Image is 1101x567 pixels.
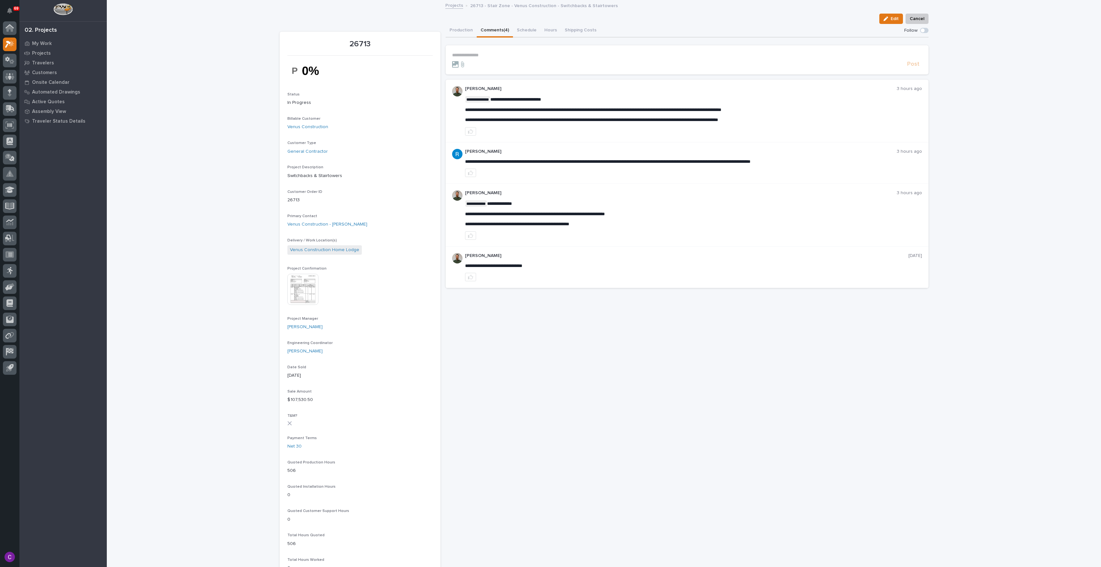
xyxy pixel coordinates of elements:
[19,48,107,58] a: Projects
[287,99,433,106] p: In Progress
[287,221,367,228] a: Venus Construction - [PERSON_NAME]
[14,6,18,11] p: 69
[287,341,333,345] span: Engineering Coordinator
[287,485,336,489] span: Quoted Installation Hours
[287,509,349,513] span: Quoted Customer Support Hours
[897,190,922,196] p: 3 hours ago
[287,372,433,379] p: [DATE]
[287,390,312,394] span: Sale Amount
[19,39,107,48] a: My Work
[465,149,897,154] p: [PERSON_NAME]
[287,396,433,403] p: $ 107,530.50
[897,149,922,154] p: 3 hours ago
[287,239,337,242] span: Delivery / Work Location(s)
[287,165,323,169] span: Project Description
[904,28,917,33] p: Follow
[287,414,297,418] span: T&M?
[897,86,922,92] p: 3 hours ago
[287,267,327,271] span: Project Confirmation
[287,324,323,330] a: [PERSON_NAME]
[287,190,322,194] span: Customer Order ID
[906,14,929,24] button: Cancel
[287,348,323,355] a: [PERSON_NAME]
[287,461,335,464] span: Quoted Production Hours
[19,58,107,68] a: Travelers
[561,24,600,38] button: Shipping Costs
[287,214,317,218] span: Primary Contact
[287,516,433,523] p: 0
[465,127,476,136] button: like this post
[287,317,318,321] span: Project Manager
[25,27,57,34] div: 02. Projects
[465,190,897,196] p: [PERSON_NAME]
[19,106,107,116] a: Assembly View
[19,77,107,87] a: Onsite Calendar
[19,87,107,97] a: Automated Drawings
[287,533,325,537] span: Total Hours Quoted
[540,24,561,38] button: Hours
[513,24,540,38] button: Schedule
[452,253,462,263] img: AATXAJw4slNr5ea0WduZQVIpKGhdapBAGQ9xVsOeEvl5=s96-c
[287,124,328,130] a: Venus Construction
[32,99,65,105] p: Active Quotes
[907,61,919,68] span: Post
[32,60,54,66] p: Travelers
[3,550,17,564] button: users-avatar
[287,60,336,82] img: N-71WzwFfvZtJmZgAVnhOJUlWS73nffxAnf4Y9rgV-g
[446,24,477,38] button: Production
[465,253,908,259] p: [PERSON_NAME]
[477,24,513,38] button: Comments (4)
[3,4,17,17] button: Notifications
[465,86,897,92] p: [PERSON_NAME]
[908,253,922,259] p: [DATE]
[452,149,462,159] img: ACg8ocJzREKTsG2KK4bFBgITIeWKBuirZsrmGEaft0VLTV-nABbOCg=s96-c
[287,492,433,498] p: 0
[287,436,317,440] span: Payment Terms
[445,1,463,9] a: Projects
[287,141,316,145] span: Customer Type
[470,2,618,9] p: 26713 - Stair Zone - Venus Construction - Switchbacks & Stairtowers
[32,50,51,56] p: Projects
[287,148,328,155] a: General Contractor
[910,15,924,23] span: Cancel
[8,8,17,18] div: Notifications69
[465,273,476,281] button: like this post
[287,558,324,562] span: Total Hours Worked
[32,70,57,76] p: Customers
[32,109,66,115] p: Assembly View
[287,39,433,49] p: 26713
[19,68,107,77] a: Customers
[287,467,433,474] p: 506
[287,117,320,121] span: Billable Customer
[452,86,462,96] img: AATXAJw4slNr5ea0WduZQVIpKGhdapBAGQ9xVsOeEvl5=s96-c
[452,190,462,201] img: AATXAJw4slNr5ea0WduZQVIpKGhdapBAGQ9xVsOeEvl5=s96-c
[287,443,302,450] a: Net 30
[32,41,52,47] p: My Work
[287,197,433,204] p: 26713
[891,16,899,22] span: Edit
[290,247,359,253] a: Venus Construction Home Lodge
[465,169,476,177] button: like this post
[465,231,476,240] button: like this post
[287,540,433,547] p: 506
[53,3,72,15] img: Workspace Logo
[32,80,70,85] p: Onsite Calendar
[287,365,306,369] span: Date Sold
[287,172,433,179] p: Switchbacks & Stairtowers
[879,14,903,24] button: Edit
[32,89,80,95] p: Automated Drawings
[905,61,922,68] button: Post
[287,93,300,96] span: Status
[19,97,107,106] a: Active Quotes
[32,118,85,124] p: Traveler Status Details
[19,116,107,126] a: Traveler Status Details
